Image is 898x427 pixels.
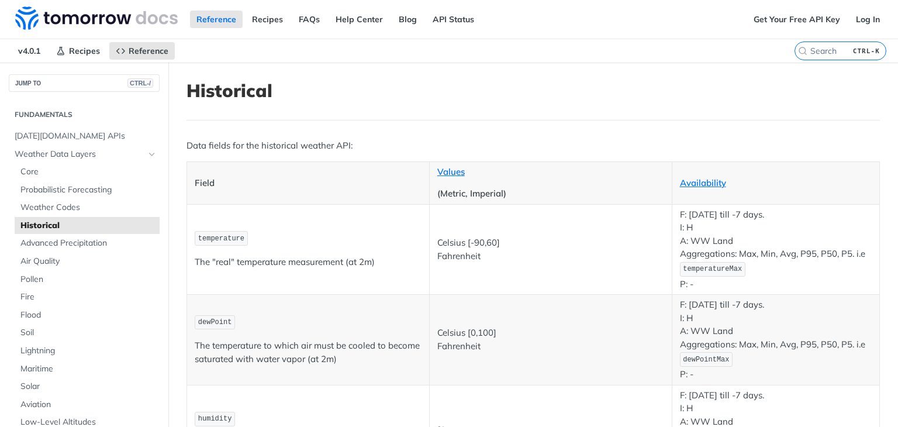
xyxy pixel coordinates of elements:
kbd: CTRL-K [850,45,883,57]
a: Values [437,166,465,177]
button: Hide subpages for Weather Data Layers [147,150,157,159]
span: Recipes [69,46,100,56]
p: The "real" temperature measurement (at 2m) [195,256,422,269]
span: Lightning [20,345,157,357]
a: Probabilistic Forecasting [15,181,160,199]
a: Pollen [15,271,160,288]
span: [DATE][DOMAIN_NAME] APIs [15,130,157,142]
a: Reference [190,11,243,28]
a: Blog [392,11,423,28]
a: Core [15,163,160,181]
p: Celsius [0,100] Fahrenheit [437,326,664,353]
button: JUMP TOCTRL-/ [9,74,160,92]
a: Lightning [15,342,160,360]
p: The temperature to which air must be cooled to become saturated with water vapor (at 2m) [195,339,422,366]
span: Probabilistic Forecasting [20,184,157,196]
a: Solar [15,378,160,395]
img: Tomorrow.io Weather API Docs [15,6,178,30]
a: Weather Data LayersHide subpages for Weather Data Layers [9,146,160,163]
a: Availability [680,177,726,188]
p: F: [DATE] till -7 days. I: H A: WW Land Aggregations: Max, Min, Avg, P95, P50, P5. i.e P: - [680,208,872,291]
a: Reference [109,42,175,60]
a: Flood [15,307,160,324]
span: dewPoint [198,318,232,326]
a: Weather Codes [15,199,160,216]
a: Historical [15,217,160,235]
a: Recipes [246,11,289,28]
a: FAQs [292,11,326,28]
a: Fire [15,288,160,306]
span: Air Quality [20,256,157,267]
p: F: [DATE] till -7 days. I: H A: WW Land Aggregations: Max, Min, Avg, P95, P50, P5. i.e P: - [680,298,872,381]
span: humidity [198,415,232,423]
span: temperature [198,235,244,243]
span: Weather Codes [20,202,157,213]
span: Flood [20,309,157,321]
p: Field [195,177,422,190]
span: Maritime [20,363,157,375]
span: temperatureMax [683,265,742,273]
h2: Fundamentals [9,109,160,120]
a: Soil [15,324,160,342]
span: CTRL-/ [127,78,153,88]
span: Weather Data Layers [15,149,144,160]
span: Solar [20,381,157,392]
p: Data fields for the historical weather API: [186,139,880,153]
span: v4.0.1 [12,42,47,60]
span: Historical [20,220,157,232]
span: Reference [129,46,168,56]
a: API Status [426,11,481,28]
span: Soil [20,327,157,339]
span: Fire [20,291,157,303]
a: Aviation [15,396,160,414]
span: Pollen [20,274,157,285]
span: Advanced Precipitation [20,237,157,249]
span: Core [20,166,157,178]
span: Aviation [20,399,157,411]
a: Get Your Free API Key [747,11,847,28]
a: Air Quality [15,253,160,270]
a: [DATE][DOMAIN_NAME] APIs [9,128,160,145]
p: Celsius [-90,60] Fahrenheit [437,236,664,263]
p: (Metric, Imperial) [437,187,664,201]
a: Help Center [329,11,389,28]
svg: Search [798,46,807,56]
span: dewPointMax [683,356,729,364]
a: Recipes [50,42,106,60]
a: Log In [849,11,886,28]
a: Advanced Precipitation [15,235,160,252]
h1: Historical [186,80,880,101]
a: Maritime [15,360,160,378]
